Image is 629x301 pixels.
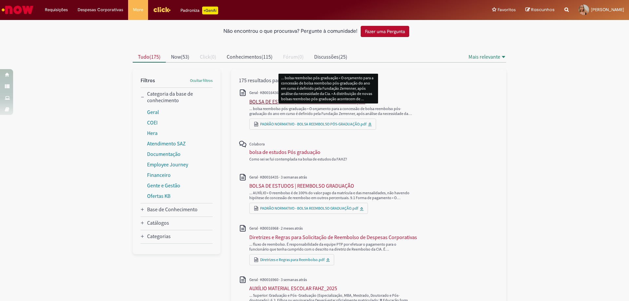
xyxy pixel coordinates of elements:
[153,5,171,14] img: click_logo_yellow_360x200.png
[45,7,68,13] span: Requisições
[202,7,218,14] p: +GenAi
[223,28,357,34] h2: Não encontrou o que procurava? Pergunte à comunidade!
[133,7,143,13] span: More
[78,7,123,13] span: Despesas Corporativas
[1,3,34,16] img: ServiceNow
[525,7,555,13] a: Rascunhos
[361,26,409,37] button: Fazer uma Pergunta
[181,7,218,14] div: Padroniza
[531,7,555,13] span: Rascunhos
[498,7,516,13] span: Favoritos
[591,7,624,12] span: [PERSON_NAME]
